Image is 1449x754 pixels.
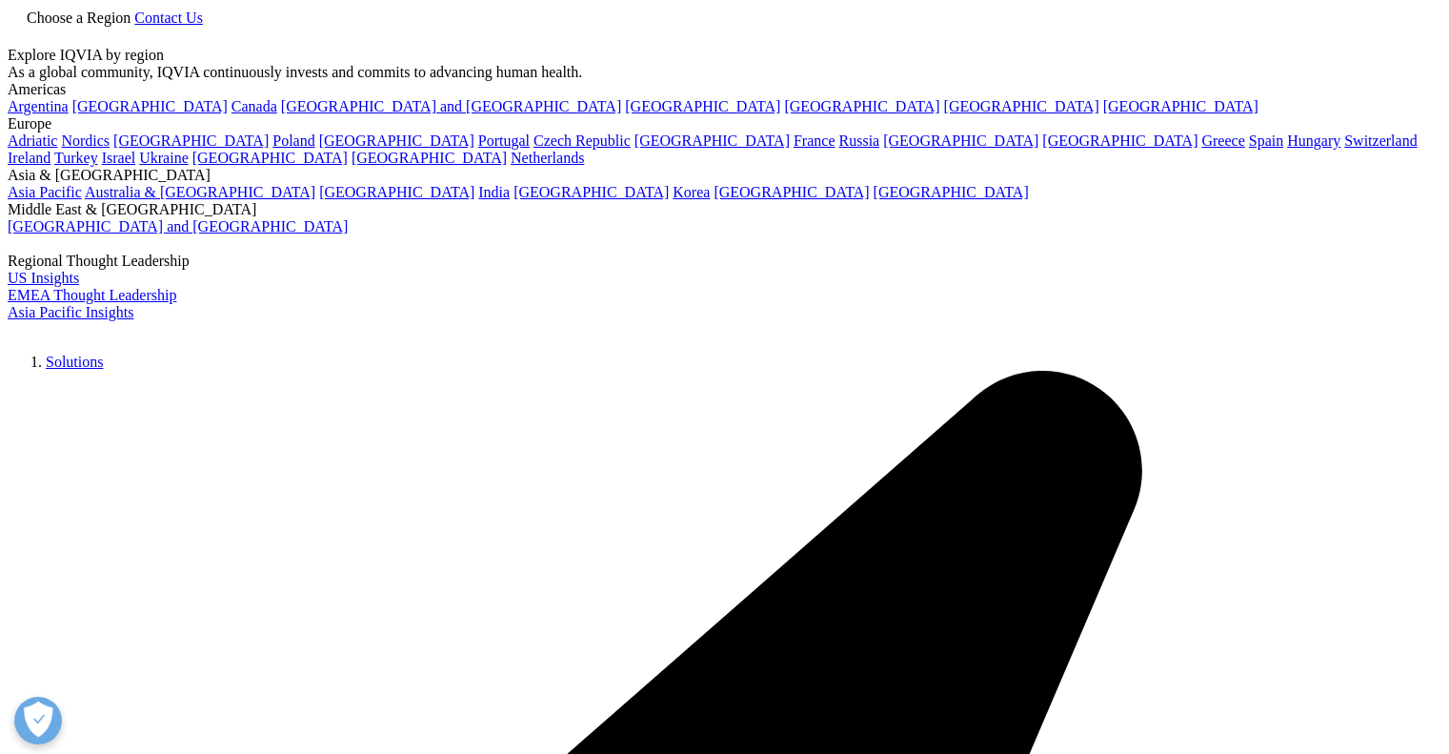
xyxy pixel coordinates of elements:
[61,132,110,149] a: Nordics
[8,218,348,234] a: [GEOGRAPHIC_DATA] and [GEOGRAPHIC_DATA]
[8,64,1441,81] div: As a global community, IQVIA continuously invests and commits to advancing human health.
[102,150,136,166] a: Israel
[231,98,277,114] a: Canada
[85,184,315,200] a: Australia & [GEOGRAPHIC_DATA]
[478,184,510,200] a: India
[319,184,474,200] a: [GEOGRAPHIC_DATA]
[14,697,62,744] button: Abrir preferencias
[673,184,710,200] a: Korea
[72,98,228,114] a: [GEOGRAPHIC_DATA]
[874,184,1029,200] a: [GEOGRAPHIC_DATA]
[625,98,780,114] a: [GEOGRAPHIC_DATA]
[8,270,79,286] a: US Insights
[784,98,939,114] a: [GEOGRAPHIC_DATA]
[944,98,1099,114] a: [GEOGRAPHIC_DATA]
[1287,132,1340,149] a: Hungary
[1103,98,1258,114] a: [GEOGRAPHIC_DATA]
[8,98,69,114] a: Argentina
[46,354,103,370] a: Solutions
[8,253,1441,270] div: Regional Thought Leadership
[794,132,835,149] a: France
[319,132,474,149] a: [GEOGRAPHIC_DATA]
[8,287,176,303] a: EMEA Thought Leadership
[8,167,1441,184] div: Asia & [GEOGRAPHIC_DATA]
[134,10,203,26] a: Contact Us
[511,150,584,166] a: Netherlands
[8,184,82,200] a: Asia Pacific
[113,132,269,149] a: [GEOGRAPHIC_DATA]
[352,150,507,166] a: [GEOGRAPHIC_DATA]
[839,132,880,149] a: Russia
[1042,132,1197,149] a: [GEOGRAPHIC_DATA]
[54,150,98,166] a: Turkey
[8,81,1441,98] div: Americas
[1201,132,1244,149] a: Greece
[478,132,530,149] a: Portugal
[272,132,314,149] a: Poland
[1344,132,1417,149] a: Switzerland
[139,150,189,166] a: Ukraine
[513,184,669,200] a: [GEOGRAPHIC_DATA]
[27,10,131,26] span: Choose a Region
[8,115,1441,132] div: Europe
[714,184,869,200] a: [GEOGRAPHIC_DATA]
[8,201,1441,218] div: Middle East & [GEOGRAPHIC_DATA]
[192,150,348,166] a: [GEOGRAPHIC_DATA]
[533,132,631,149] a: Czech Republic
[281,98,621,114] a: [GEOGRAPHIC_DATA] and [GEOGRAPHIC_DATA]
[634,132,790,149] a: [GEOGRAPHIC_DATA]
[8,132,57,149] a: Adriatic
[1249,132,1283,149] a: Spain
[8,304,133,320] a: Asia Pacific Insights
[8,150,50,166] a: Ireland
[883,132,1038,149] a: [GEOGRAPHIC_DATA]
[8,47,1441,64] div: Explore IQVIA by region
